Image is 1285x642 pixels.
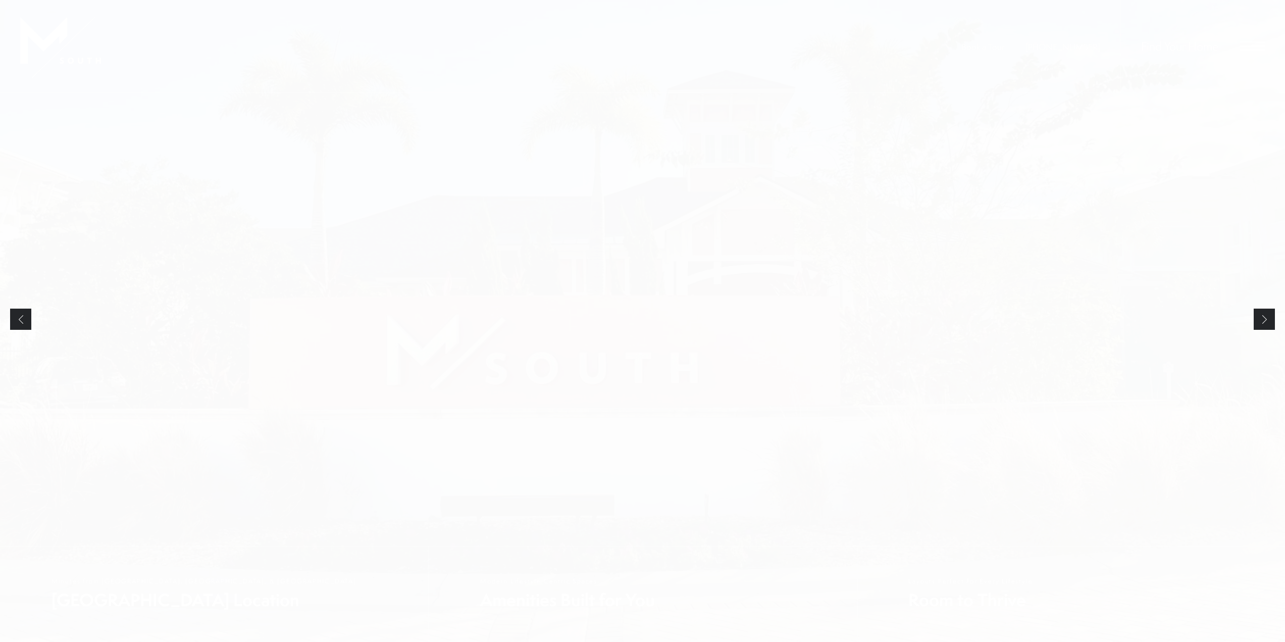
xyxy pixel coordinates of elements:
span: Layouts Perfect For Every Lifestyle [908,577,1033,585]
a: Previous [10,309,31,330]
span: [PHONE_NUMBER] [1025,41,1100,53]
span: Amenities Built for You [480,588,655,612]
span: Minutes from [GEOGRAPHIC_DATA], [GEOGRAPHIC_DATA], & [GEOGRAPHIC_DATA] [52,577,356,585]
span: Room to Thrive [908,588,1033,612]
a: Call Us at 813-570-8014 [1025,41,1100,53]
a: Layouts Perfect For Every Lifestyle [857,547,1285,642]
button: Open Menu [1240,41,1265,51]
img: MSouth [20,17,101,78]
a: Book a Tour [961,41,1004,53]
span: Modern Lifestyle Centric Spaces [480,577,655,585]
a: Next [1254,309,1275,330]
span: [GEOGRAPHIC_DATA] Location [52,588,356,612]
a: Modern Lifestyle Centric Spaces [428,547,856,642]
a: Find Your Home [1141,38,1218,54]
